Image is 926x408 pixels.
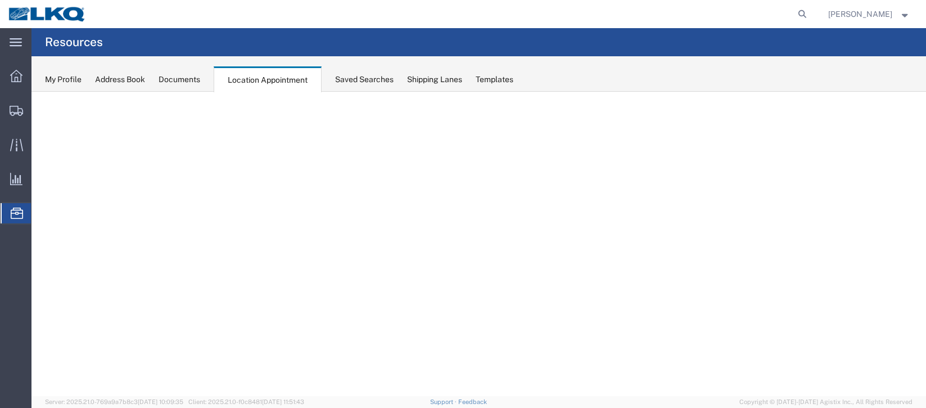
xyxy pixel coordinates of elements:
div: Documents [159,74,200,86]
div: Address Book [95,74,145,86]
iframe: FS Legacy Container [31,92,926,396]
span: Christopher Sanchez [828,8,892,20]
h4: Resources [45,28,103,56]
span: Server: 2025.21.0-769a9a7b8c3 [45,398,183,405]
a: Feedback [458,398,487,405]
div: Saved Searches [335,74,394,86]
span: Copyright © [DATE]-[DATE] Agistix Inc., All Rights Reserved [739,397,913,407]
span: [DATE] 10:09:35 [138,398,183,405]
img: logo [8,6,87,23]
div: My Profile [45,74,82,86]
span: Client: 2025.21.0-f0c8481 [188,398,304,405]
div: Templates [476,74,513,86]
span: [DATE] 11:51:43 [262,398,304,405]
a: Support [430,398,458,405]
div: Location Appointment [214,66,322,92]
div: Shipping Lanes [407,74,462,86]
button: [PERSON_NAME] [828,7,911,21]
